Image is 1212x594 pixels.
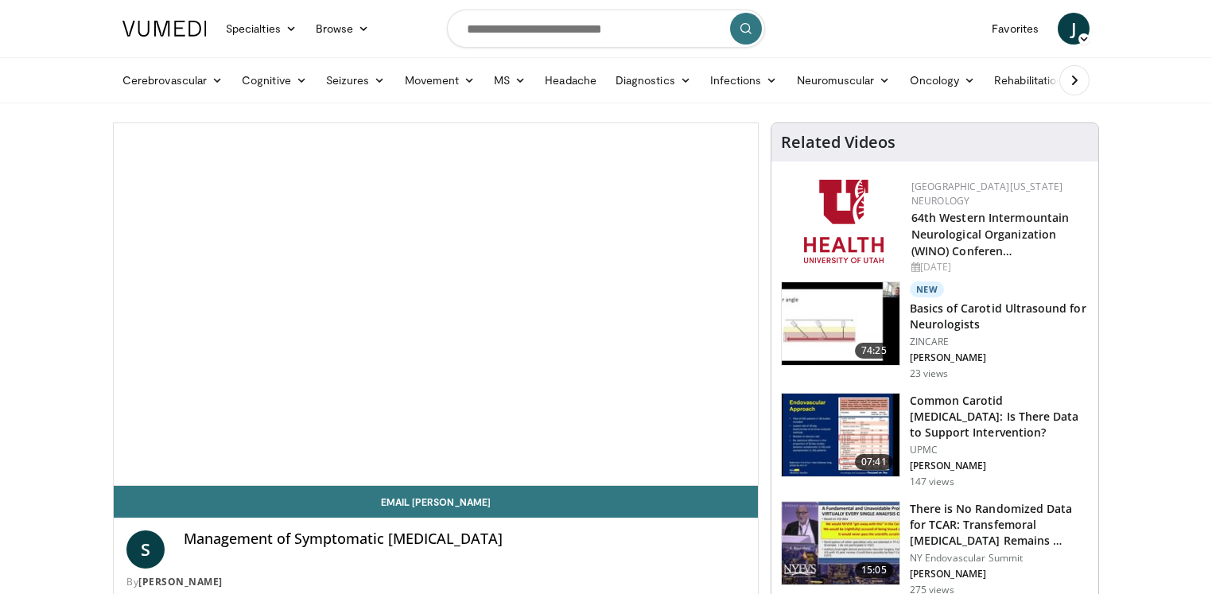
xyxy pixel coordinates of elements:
a: S [126,530,165,569]
span: 07:41 [855,454,893,470]
a: Email [PERSON_NAME] [114,486,758,518]
p: UPMC [910,444,1089,456]
a: Movement [395,64,485,96]
a: J [1058,13,1090,45]
a: 64th Western Intermountain Neurological Organization (WINO) Conferen… [911,210,1070,258]
a: Oncology [900,64,985,96]
p: 147 views [910,476,954,488]
p: 23 views [910,367,949,380]
p: NY Endovascular Summit [910,552,1089,565]
a: Cerebrovascular [113,64,232,96]
h3: There is No Randomized Data for TCAR: Transfemoral [MEDICAL_DATA] Remains … [910,501,1089,549]
a: [GEOGRAPHIC_DATA][US_STATE] Neurology [911,180,1063,208]
a: MS [484,64,535,96]
h4: Management of Symptomatic [MEDICAL_DATA] [184,530,745,548]
a: [PERSON_NAME] [138,575,223,588]
img: e5c356cc-c84b-4839-a757-bb6d07eff8d9.150x105_q85_crop-smart_upscale.jpg [782,394,899,476]
span: 15:05 [855,562,893,578]
img: 9c9270b3-6b5c-451a-83cd-82a33d3da83f.150x105_q85_crop-smart_upscale.jpg [782,502,899,584]
a: Browse [306,13,379,45]
p: ZINCARE [910,336,1089,348]
span: 74:25 [855,343,893,359]
input: Search topics, interventions [447,10,765,48]
p: [PERSON_NAME] [910,460,1089,472]
a: Seizures [317,64,395,96]
img: VuMedi Logo [122,21,207,37]
a: Cognitive [232,64,317,96]
p: New [910,281,945,297]
video-js: Video Player [114,123,758,486]
img: 909f4c92-df9b-4284-a94c-7a406844b75d.150x105_q85_crop-smart_upscale.jpg [782,282,899,365]
img: f6362829-b0a3-407d-a044-59546adfd345.png.150x105_q85_autocrop_double_scale_upscale_version-0.2.png [804,180,884,263]
div: [DATE] [911,260,1086,274]
p: [PERSON_NAME] [910,351,1089,364]
h4: Related Videos [781,133,895,152]
h3: Basics of Carotid Ultrasound for Neurologists [910,301,1089,332]
div: By [126,575,745,589]
h3: Common Carotid [MEDICAL_DATA]: Is There Data to Support Intervention? [910,393,1089,441]
a: 74:25 New Basics of Carotid Ultrasound for Neurologists ZINCARE [PERSON_NAME] 23 views [781,281,1089,380]
a: Specialties [216,13,306,45]
a: Diagnostics [606,64,701,96]
p: [PERSON_NAME] [910,568,1089,580]
a: Favorites [982,13,1048,45]
a: Neuromuscular [787,64,900,96]
a: Rehabilitation [985,64,1072,96]
a: Headache [535,64,606,96]
a: Infections [701,64,787,96]
a: 07:41 Common Carotid [MEDICAL_DATA]: Is There Data to Support Intervention? UPMC [PERSON_NAME] 14... [781,393,1089,488]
